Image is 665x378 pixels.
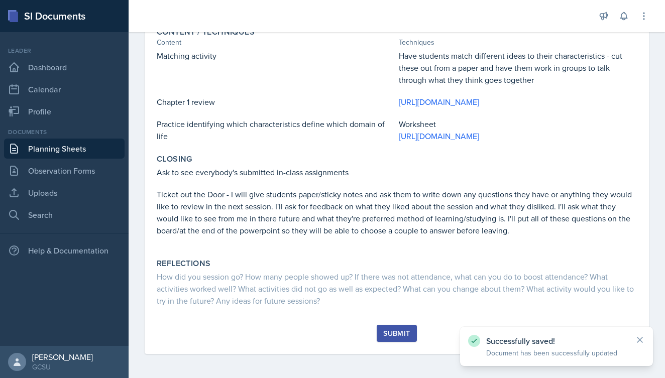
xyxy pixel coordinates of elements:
[399,131,479,142] a: [URL][DOMAIN_NAME]
[4,79,125,99] a: Calendar
[399,37,637,48] div: Techniques
[157,37,395,48] div: Content
[486,348,627,358] p: Document has been successfully updated
[157,118,395,142] p: Practice identifying which characteristics define which domain of life
[399,118,637,130] p: Worksheet
[4,240,125,261] div: Help & Documentation
[157,50,395,62] p: Matching activity
[32,352,93,362] div: [PERSON_NAME]
[4,46,125,55] div: Leader
[4,161,125,181] a: Observation Forms
[399,50,637,86] p: Have students match different ideas to their characteristics - cut these out from a paper and hav...
[157,259,210,269] label: Reflections
[4,183,125,203] a: Uploads
[157,27,255,37] label: Content / Techniques
[4,139,125,159] a: Planning Sheets
[4,101,125,121] a: Profile
[383,329,410,337] div: Submit
[4,128,125,137] div: Documents
[157,271,637,307] div: How did you session go? How many people showed up? If there was not attendance, what can you do t...
[157,188,637,236] p: Ticket out the Door - I will give students paper/sticky notes and ask them to write down any ques...
[377,325,416,342] button: Submit
[157,166,637,178] p: Ask to see everybody's submitted in-class assignments
[486,336,627,346] p: Successfully saved!
[157,96,395,108] p: Chapter 1 review
[4,57,125,77] a: Dashboard
[4,205,125,225] a: Search
[399,96,479,107] a: [URL][DOMAIN_NAME]
[32,362,93,372] div: GCSU
[157,154,192,164] label: Closing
